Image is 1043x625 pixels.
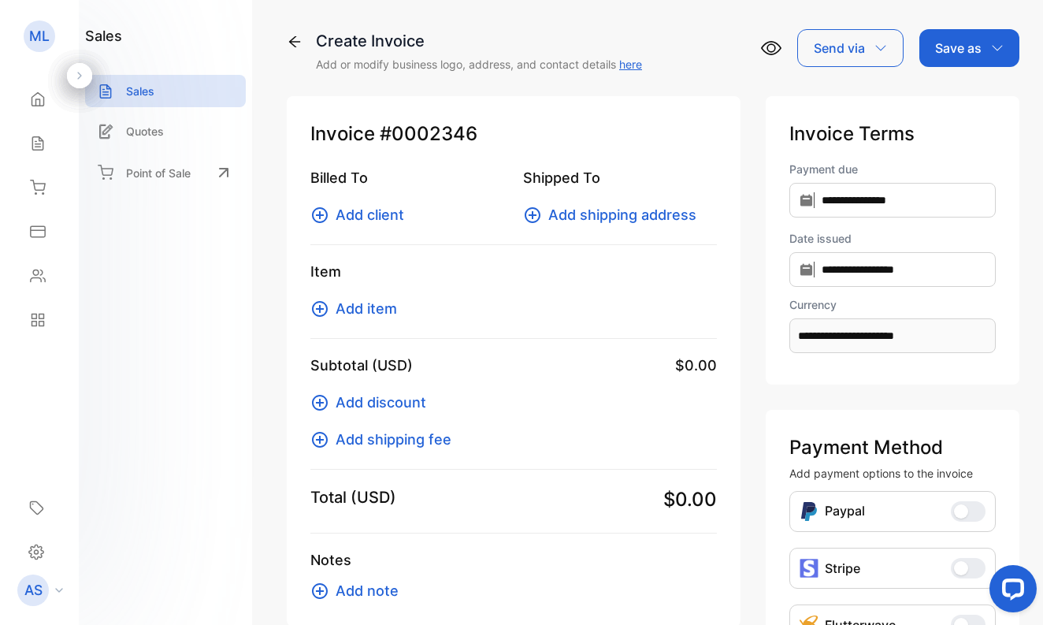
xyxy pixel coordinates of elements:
[523,204,706,225] button: Add shipping address
[789,161,996,177] label: Payment due
[310,120,717,148] p: Invoice
[789,120,996,148] p: Invoice Terms
[675,355,717,376] span: $0.00
[310,355,413,376] p: Subtotal (USD)
[800,501,818,522] img: Icon
[24,580,43,601] p: AS
[663,485,717,514] span: $0.00
[789,465,996,482] p: Add payment options to the invoice
[336,580,399,601] span: Add note
[310,580,408,601] button: Add note
[336,204,404,225] span: Add client
[310,549,717,571] p: Notes
[977,559,1043,625] iframe: LiveChat chat widget
[619,58,642,71] a: here
[316,29,642,53] div: Create Invoice
[336,298,397,319] span: Add item
[548,204,696,225] span: Add shipping address
[310,204,414,225] button: Add client
[85,155,246,190] a: Point of Sale
[789,433,996,462] p: Payment Method
[126,83,154,99] p: Sales
[523,167,717,188] p: Shipped To
[310,298,406,319] button: Add item
[310,429,461,450] button: Add shipping fee
[919,29,1019,67] button: Save as
[126,165,191,181] p: Point of Sale
[310,261,717,282] p: Item
[789,296,996,313] label: Currency
[336,429,451,450] span: Add shipping fee
[310,167,504,188] p: Billed To
[789,230,996,247] label: Date issued
[825,501,865,522] p: Paypal
[126,123,164,140] p: Quotes
[380,120,477,148] span: #0002346
[85,75,246,107] a: Sales
[85,115,246,147] a: Quotes
[336,392,426,413] span: Add discount
[316,56,642,73] p: Add or modify business logo, address, and contact details
[935,39,982,58] p: Save as
[310,485,396,509] p: Total (USD)
[814,39,865,58] p: Send via
[29,26,50,47] p: ML
[800,559,818,578] img: icon
[310,392,436,413] button: Add discount
[797,29,904,67] button: Send via
[85,25,122,47] h1: sales
[825,559,860,578] p: Stripe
